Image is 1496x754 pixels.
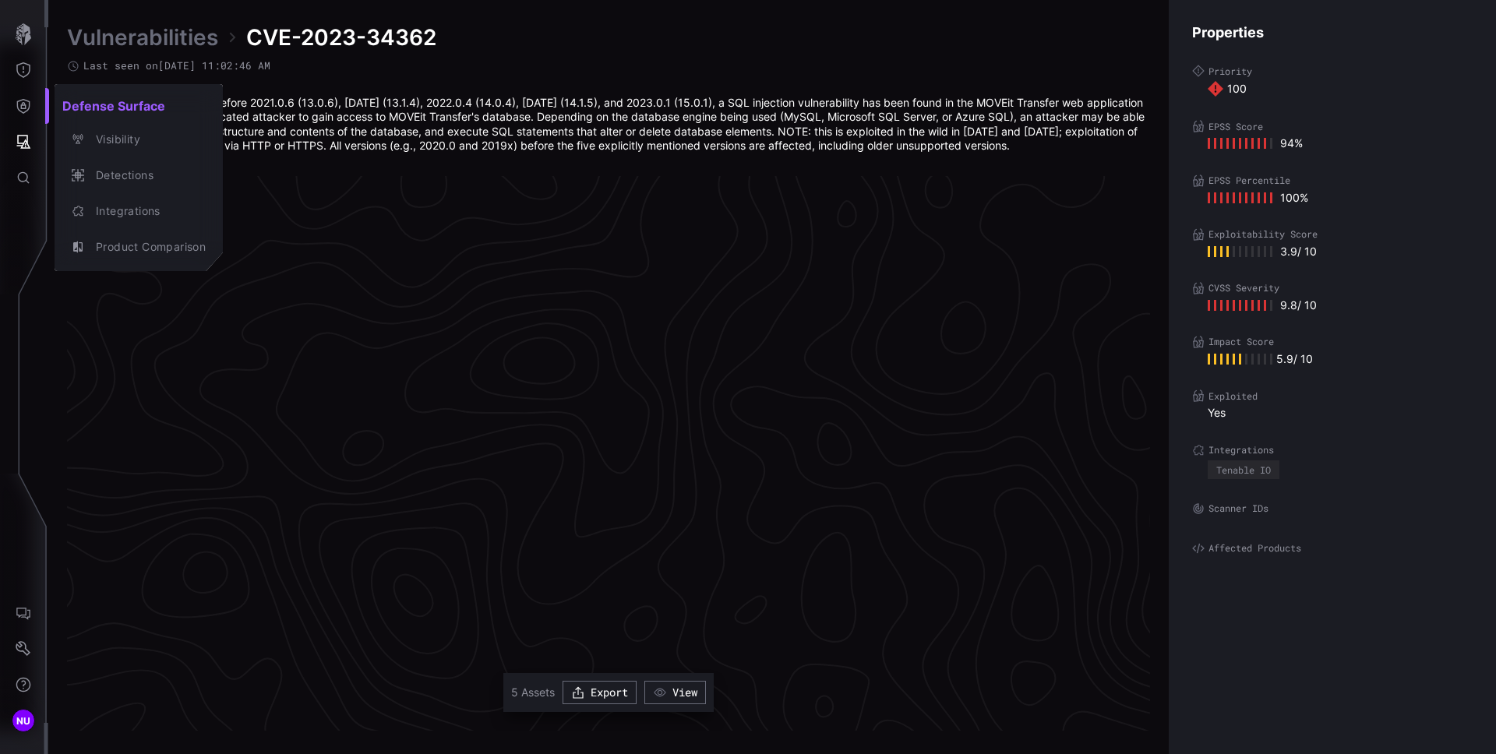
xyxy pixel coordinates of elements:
div: Product Comparison [88,238,206,257]
button: Product Comparison [55,229,223,265]
div: Visibility [88,130,206,150]
button: Detections [55,157,223,193]
div: Detections [88,166,206,185]
h2: Defense Surface [55,90,223,122]
div: Integrations [88,202,206,221]
button: Integrations [55,193,223,229]
button: Visibility [55,122,223,157]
